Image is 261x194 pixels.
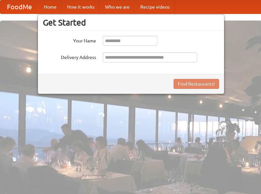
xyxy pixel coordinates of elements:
[135,0,175,14] a: Recipe videos
[43,18,219,28] h3: Get Started
[39,0,62,14] a: Home
[43,36,96,44] label: Your Name
[174,79,219,89] button: Find Restaurants!
[0,0,39,14] a: FoodMe
[62,0,100,14] a: How it works
[100,0,135,14] a: Who we are
[43,52,96,61] label: Delivery Address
